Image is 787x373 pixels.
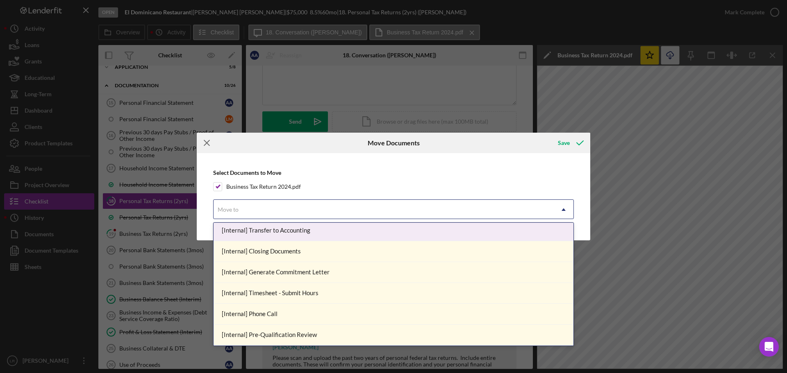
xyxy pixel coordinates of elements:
[550,135,590,151] button: Save
[214,220,573,241] div: [Internal] Transfer to Accounting
[218,206,239,213] div: Move to
[214,283,573,304] div: [Internal] Timesheet - Submit Hours
[213,169,281,176] b: Select Documents to Move
[214,304,573,325] div: [Internal] Phone Call
[214,262,573,283] div: [Internal] Generate Commitment Letter
[368,139,420,147] h6: Move Documents
[558,135,570,151] div: Save
[214,241,573,262] div: [Internal] Closing Documents
[226,183,301,191] label: Business Tax Return 2024.pdf
[214,325,573,346] div: [Internal] Pre-Qualification Review
[759,337,779,357] div: Open Intercom Messenger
